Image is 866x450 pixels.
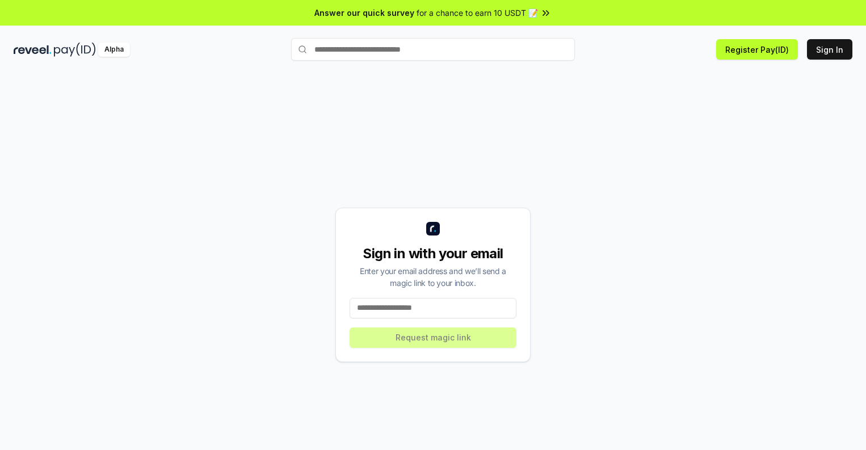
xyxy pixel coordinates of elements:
span: Answer our quick survey [314,7,414,19]
img: pay_id [54,43,96,57]
img: reveel_dark [14,43,52,57]
div: Enter your email address and we’ll send a magic link to your inbox. [350,265,516,289]
span: for a chance to earn 10 USDT 📝 [417,7,538,19]
button: Sign In [807,39,852,60]
div: Sign in with your email [350,245,516,263]
img: logo_small [426,222,440,235]
div: Alpha [98,43,130,57]
button: Register Pay(ID) [716,39,798,60]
